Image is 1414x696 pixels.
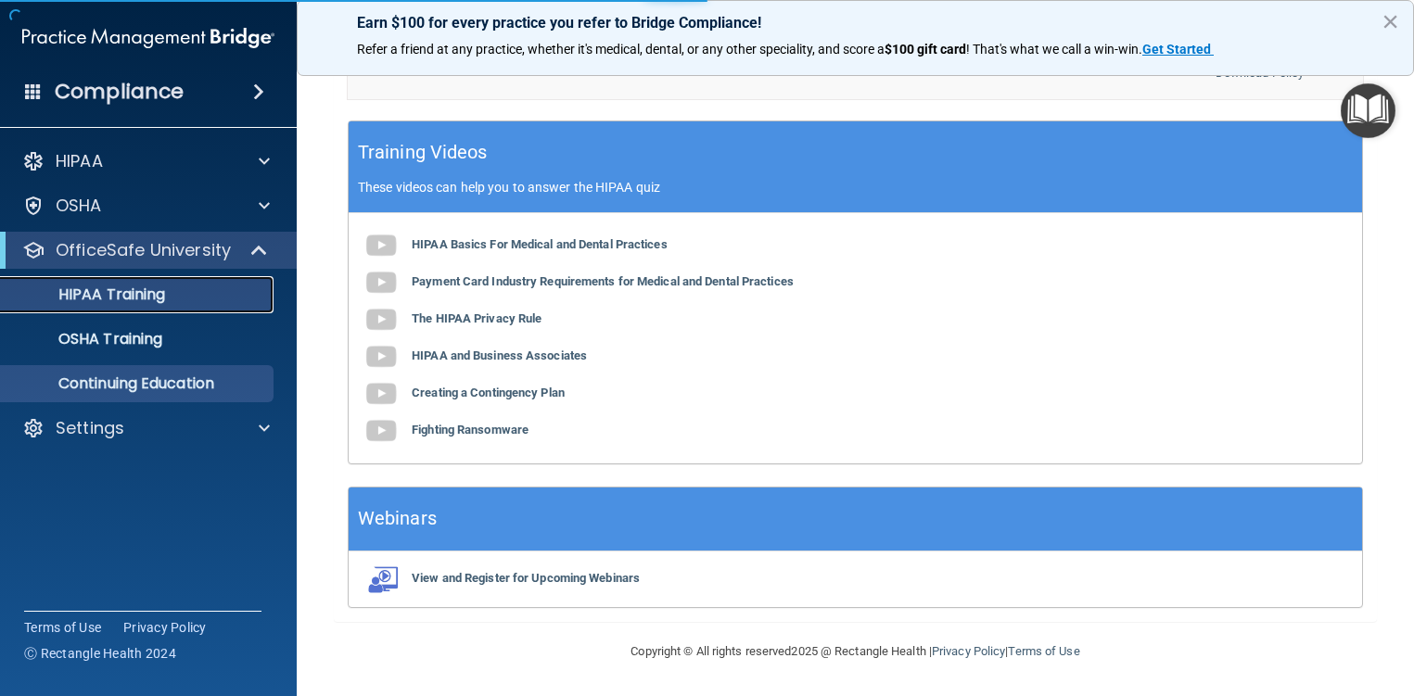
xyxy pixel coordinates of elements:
[55,79,184,105] h4: Compliance
[1341,83,1395,138] button: Open Resource Center
[22,417,270,439] a: Settings
[363,338,400,375] img: gray_youtube_icon.38fcd6cc.png
[363,375,400,412] img: gray_youtube_icon.38fcd6cc.png
[412,311,541,325] b: The HIPAA Privacy Rule
[966,42,1142,57] span: ! That's what we call a win-win.
[412,348,587,362] b: HIPAA and Business Associates
[363,227,400,264] img: gray_youtube_icon.38fcd6cc.png
[412,237,668,251] b: HIPAA Basics For Medical and Dental Practices
[412,386,565,399] b: Creating a Contingency Plan
[22,150,270,172] a: HIPAA
[412,274,794,288] b: Payment Card Industry Requirements for Medical and Dental Practices
[56,195,102,217] p: OSHA
[885,42,966,57] strong: $100 gift card
[56,239,231,261] p: OfficeSafe University
[22,19,274,57] img: PMB logo
[357,42,885,57] span: Refer a friend at any practice, whether it's medical, dental, or any other speciality, and score a
[12,330,162,348] p: OSHA Training
[932,644,1005,658] a: Privacy Policy
[12,374,265,393] p: Continuing Education
[56,150,103,172] p: HIPAA
[12,285,165,304] p: HIPAA Training
[123,618,207,637] a: Privacy Policy
[358,180,1353,195] p: These videos can help you to answer the HIPAA quiz
[363,565,400,593] img: webinarIcon.c7ebbf15.png
[56,417,124,439] p: Settings
[24,618,101,637] a: Terms of Use
[1142,42,1214,57] a: Get Started
[363,264,400,301] img: gray_youtube_icon.38fcd6cc.png
[412,571,640,585] b: View and Register for Upcoming Webinars
[357,14,1354,32] p: Earn $100 for every practice you refer to Bridge Compliance!
[22,239,269,261] a: OfficeSafe University
[363,301,400,338] img: gray_youtube_icon.38fcd6cc.png
[22,195,270,217] a: OSHA
[517,622,1194,681] div: Copyright © All rights reserved 2025 @ Rectangle Health | |
[1216,66,1305,80] a: Download Policy
[1382,6,1399,36] button: Close
[363,412,400,449] img: gray_youtube_icon.38fcd6cc.png
[358,136,488,169] h5: Training Videos
[1008,644,1079,658] a: Terms of Use
[1093,564,1392,639] iframe: Drift Widget Chat Controller
[1142,42,1211,57] strong: Get Started
[358,502,437,535] h5: Webinars
[412,423,529,437] b: Fighting Ransomware
[24,644,176,663] span: Ⓒ Rectangle Health 2024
